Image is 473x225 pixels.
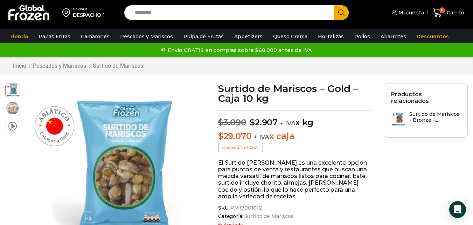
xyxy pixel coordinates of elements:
[180,30,227,43] a: Pulpa de Frutas
[35,30,74,43] a: Papas Fritas
[445,9,464,16] span: Carrito
[6,101,20,115] span: surtido de marisco gold
[449,201,466,218] div: Open Intercom Messenger
[218,117,246,127] bdi: 3.090
[73,7,105,12] div: Enviar a
[334,5,349,20] button: Search button
[314,30,347,43] a: Hortalizas
[280,120,295,127] span: + IVA
[117,30,176,43] a: Pescados y Mariscos
[229,205,262,211] span: PM17001012
[351,30,374,43] a: Pollos
[409,111,460,123] h3: Surtido de Mariscos - Bronze -...
[250,117,278,127] bdi: 2.907
[231,30,266,43] a: Appetizers
[218,213,373,219] span: Categoría:
[218,205,373,211] span: SKU:
[33,62,86,69] a: Pescados y Mariscos
[6,30,32,43] a: Tienda
[218,131,223,141] span: $
[218,110,373,128] p: x kg
[377,30,410,43] a: Abarrotes
[218,143,263,152] p: Precio al contado
[77,30,113,43] a: Camarones
[439,7,445,13] span: 0
[92,62,144,69] a: Surtido de Mariscos
[62,7,73,19] img: address-field-icon.svg
[391,91,460,104] h2: Productos relacionados
[431,5,466,21] a: 0 Carrito
[218,159,373,200] p: El Surtido [PERSON_NAME] es una excelente opción para puntos de venta y restaurantes que buscan u...
[218,117,223,127] span: $
[6,83,20,97] span: surtido-gold
[390,6,424,20] a: Mi cuenta
[413,30,452,43] a: Descuentos
[12,62,27,69] a: Inicio
[218,131,251,141] bdi: 29.070
[218,84,373,103] h1: Surtido de Mariscos – Gold – Caja 10 kg
[391,111,460,126] a: Surtido de Mariscos - Bronze -...
[397,9,424,16] span: Mi cuenta
[218,131,373,141] p: x caja
[73,12,105,19] div: DESPACHO 1
[270,30,311,43] a: Queso Crema
[12,62,144,69] nav: Breadcrumb
[254,133,269,140] span: + IVA
[243,213,294,219] a: Surtido de Mariscos
[250,117,255,127] span: $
